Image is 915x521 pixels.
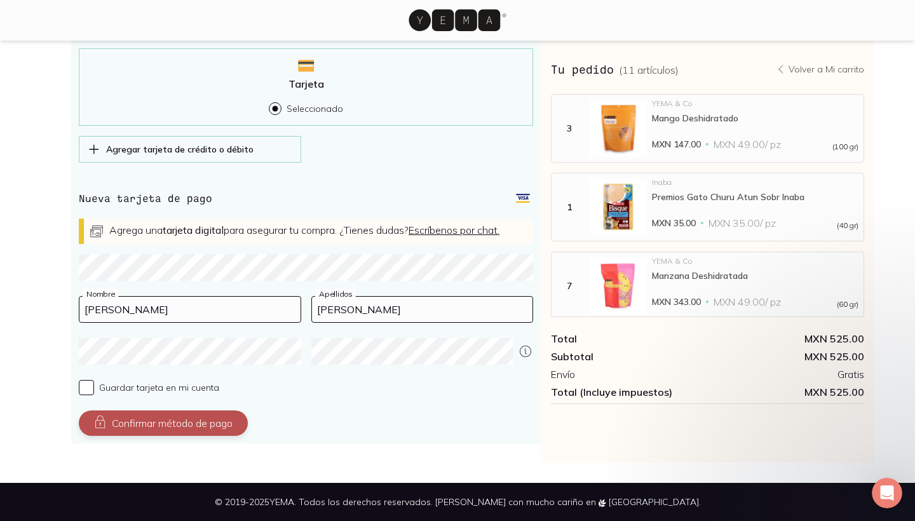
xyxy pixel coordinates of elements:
p: Seleccionado [287,103,343,114]
div: 3 [554,123,585,134]
span: MXN 49.00 / pz [714,295,781,308]
div: YEMA & Co [652,257,858,265]
div: Total [551,332,707,345]
div: Manzana Deshidratada [652,270,858,281]
span: (60 gr) [837,301,858,308]
span: ( 11 artículos ) [619,64,679,76]
p: Tarjeta [288,78,324,90]
span: Agrega una para asegurar tu compra. ¿Tienes dudas? [109,224,499,236]
span: MXN 147.00 [652,138,701,151]
div: Gratis [708,368,864,381]
span: MXN 343.00 [652,295,701,308]
p: Volver a Mi carrito [789,64,864,75]
span: MXN 35.00 [652,217,696,229]
span: MXN 525.00 [708,386,864,398]
label: Nombre [83,289,118,299]
div: Inaba [652,179,858,186]
div: 7 [554,280,585,292]
a: Volver a Mi carrito [776,64,864,75]
span: [PERSON_NAME] con mucho cariño en [GEOGRAPHIC_DATA]. [435,496,701,508]
img: Manzana Deshidratada [590,257,647,315]
span: (40 gr) [837,222,858,229]
strong: tarjeta digital [163,224,224,236]
span: MXN 35.00 / pz [708,217,776,229]
input: Guardar tarjeta en mi cuenta [79,380,94,395]
img: Mango Deshidratado [590,100,647,157]
label: Apellidos [315,289,356,299]
button: Confirmar método de pago [79,410,248,436]
a: Escríbenos por chat. [409,224,499,236]
div: Envío [551,368,707,381]
h4: Nueva tarjeta de pago [79,191,212,206]
div: Total (Incluye impuestos) [551,386,707,398]
div: MXN 525.00 [708,350,864,363]
div: 1 [554,201,585,213]
div: Subtotal [551,350,707,363]
div: Premios Gato Churu Atun Sobr Inaba [652,191,858,203]
div: MXN 525.00 [708,332,864,345]
span: (100 gr) [832,143,858,151]
h3: Tu pedido [551,61,679,78]
span: Guardar tarjeta en mi cuenta [99,382,219,393]
p: Agregar tarjeta de crédito o débito [106,144,254,155]
iframe: Intercom live chat [872,478,902,508]
div: Mango Deshidratado [652,112,858,124]
img: Premios Gato Churu Atun Sobr Inaba [590,179,647,236]
div: YEMA & Co [652,100,858,107]
span: MXN 49.00 / pz [714,138,781,151]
